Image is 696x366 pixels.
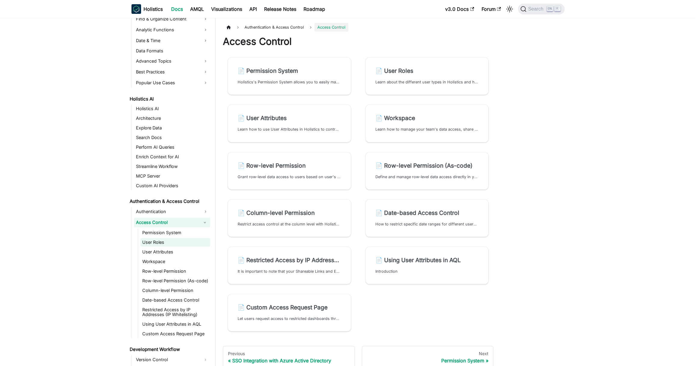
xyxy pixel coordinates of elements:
[375,114,479,122] h2: Workspace
[365,247,489,284] a: 📄️ Using User Attributes in AQLIntroduction
[365,152,489,190] a: 📄️ Row-level Permission (As-code)Define and manage row-level data access directly in your dataset...
[238,67,341,74] h2: Permission System
[186,4,208,14] a: AMQL
[238,126,341,132] p: Learn how to use User Attributes in Holistics to control data access with Dataset's Row-level Per...
[246,4,260,14] a: API
[134,181,210,190] a: Custom AI Providers
[140,248,210,256] a: User Attributes
[365,57,489,95] a: 📄️ User RolesLearn about the different user types in Holistics and how they can help you streamli...
[140,267,210,275] a: Row-level Permission
[228,199,351,237] a: 📄️ Column-level PermissionRestrict access control at the column level with Holistics' Column-leve...
[238,304,341,311] h2: Custom Access Request Page
[228,358,350,364] div: SSO Integration with Azure Active Directory
[134,355,210,364] a: Version Control
[208,4,246,14] a: Visualizations
[134,218,199,227] a: Access Control
[128,345,210,354] a: Development Workflow
[228,247,351,284] a: 📄️ Restricted Access by IP Addresses (IP Whitelisting)It is important to note that your Shareable...
[375,79,479,85] p: Learn about the different user types in Holistics and how they can help you streamline your workflow
[300,4,329,14] a: Roadmap
[140,228,210,237] a: Permission System
[242,23,307,32] span: Authentication & Access Control
[375,221,479,227] p: How to restrict specific date ranges for different users/usergroups in Holistics
[375,67,479,74] h2: User Roles
[134,36,210,45] a: Date & Time
[375,174,479,180] p: Define and manage row-level data access directly in your dataset code for greater flexibility and...
[140,277,210,285] a: Row-level Permission (As-code)
[367,351,488,356] div: Next
[238,268,341,274] p: It is important to note that your Shareable Links and Embedded Dashboards are publicly accessible...
[554,6,560,11] kbd: K
[228,152,351,190] a: 📄️ Row-level PermissionGrant row-level data access to users based on user's attributes data
[238,316,341,321] p: Let users request access to restricted dashboards through customized forms and workflows
[238,256,341,264] h2: Restricted Access by IP Addresses (IP Whitelisting)
[140,330,210,338] a: Custom Access Request Page
[260,4,300,14] a: Release Notes
[228,351,350,356] div: Previous
[134,104,210,113] a: Holistics AI
[526,6,547,12] span: Search
[134,124,210,132] a: Explore Data
[134,162,210,171] a: Streamline Workflow
[365,104,489,142] a: 📄️ WorkspaceLearn how to manage your team's data access, share reports, and track progress with H...
[168,4,186,14] a: Docs
[134,153,210,161] a: Enrich Context for AI
[134,47,210,55] a: Data Formats
[134,25,210,35] a: Analytic Functions
[228,104,351,142] a: 📄️ User AttributesLearn how to use User Attributes in Holistics to control data access with Datas...
[375,126,479,132] p: Learn how to manage your team's data access, share reports, and track progress with Holistics's w...
[375,268,479,274] p: Introduction
[238,114,341,122] h2: User Attributes
[365,199,489,237] a: 📄️ Date-based Access ControlHow to restrict specific date ranges for different users/usergroups i...
[518,4,565,14] button: Search (Ctrl+K)
[134,207,210,216] a: Authentication
[140,296,210,304] a: Date-based Access Control
[134,56,210,66] a: Advanced Topics
[505,4,514,14] button: Switch between dark and light mode (currently light mode)
[134,143,210,151] a: Perform AI Queries
[375,256,479,264] h2: Using User Attributes in AQL
[228,294,351,331] a: 📄️ Custom Access Request PageLet users request access to restricted dashboards through customized...
[125,18,216,366] nav: Docs sidebar
[128,197,210,206] a: Authentication & Access Control
[238,79,341,85] p: Holistics's Permission System allows you to easily manage permission control at Data Source and D...
[238,209,341,216] h2: Column-level Permission
[134,133,210,142] a: Search Docs
[478,4,504,14] a: Forum
[134,172,210,180] a: MCP Server
[375,162,479,169] h2: Row-level Permission (As-code)
[140,286,210,295] a: Column-level Permission
[140,257,210,266] a: Workspace
[238,174,341,180] p: Grant row-level data access to users based on user's attributes data
[131,4,141,14] img: Holistics
[223,23,234,32] a: Home page
[134,114,210,123] a: Architecture
[128,95,210,103] a: Holistics AI
[314,23,348,32] span: Access Control
[238,162,341,169] h2: Row-level Permission
[131,4,163,14] a: HolisticsHolistics
[367,358,488,364] div: Permission System
[238,221,341,227] p: Restrict access control at the column level with Holistics' Column-level Permission feature
[140,238,210,247] a: User Roles
[134,78,210,88] a: Popular Use Cases
[140,320,210,328] a: Using User Attributes in AQL
[140,306,210,319] a: Restricted Access by IP Addresses (IP Whitelisting)
[223,23,493,32] nav: Breadcrumbs
[442,4,478,14] a: v3.0 Docs
[375,209,479,216] h2: Date-based Access Control
[134,67,210,77] a: Best Practices
[223,36,493,48] h1: Access Control
[199,218,210,227] button: Collapse sidebar category 'Access Control'
[134,14,210,24] a: Find & Organize Content
[228,57,351,95] a: 📄️ Permission SystemHolistics's Permission System allows you to easily manage permission control ...
[143,5,163,13] b: Holistics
